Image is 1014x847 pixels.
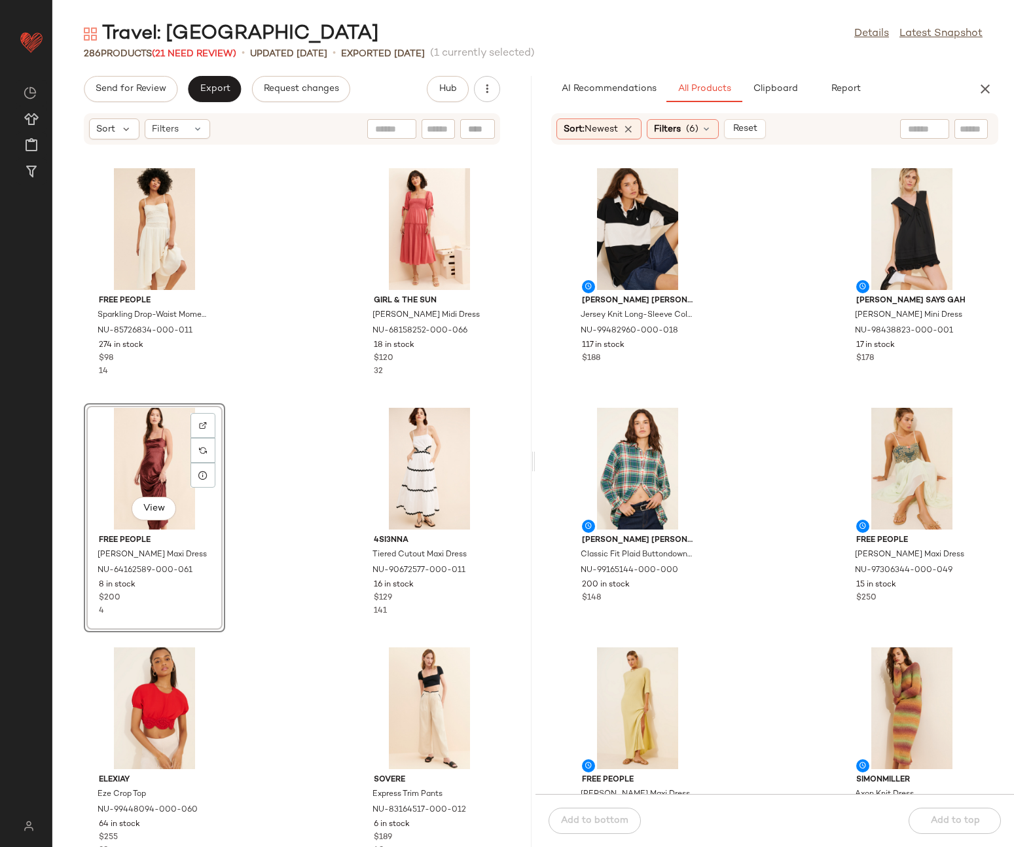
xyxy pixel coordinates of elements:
[855,789,914,801] span: Axon Knit Dress
[654,122,681,136] span: Filters
[372,565,465,577] span: NU-90672577-000-011
[733,124,757,134] span: Reset
[581,310,692,321] span: Jersey Knit Long-Sleeve Collared Polo T-Shirt
[374,367,383,376] span: 32
[98,804,198,816] span: NU-99448094-000-060
[582,774,693,786] span: Free People
[856,295,968,307] span: [PERSON_NAME] Says Gah
[581,565,678,577] span: NU-99165144-000-000
[88,647,221,769] img: 99448094_060_b
[582,295,693,307] span: [PERSON_NAME] [PERSON_NAME]
[677,84,731,94] span: All Products
[99,774,210,786] span: Elexiay
[374,607,387,615] span: 141
[132,497,176,520] button: View
[152,122,179,136] span: Filters
[98,565,192,577] span: NU-64162589-000-061
[374,819,410,831] span: 6 in stock
[374,353,393,365] span: $120
[372,789,443,801] span: Express Trim Pants
[846,168,978,290] img: 98438823_001_b
[199,84,230,94] span: Export
[855,565,952,577] span: NU-97306344-000-049
[856,774,968,786] span: SIMONMILLER
[560,84,656,94] span: AI Recommendations
[582,340,625,351] span: 117 in stock
[581,325,678,337] span: NU-99482960-000-018
[99,819,140,831] span: 64 in stock
[98,325,192,337] span: NU-85726834-000-011
[363,168,496,290] img: 68158252_066_b
[571,647,704,769] img: 97510093_237_b
[430,46,535,62] span: (1 currently selected)
[372,310,480,321] span: [PERSON_NAME] Midi Dress
[24,86,37,99] img: svg%3e
[571,408,704,530] img: 99165144_000_b
[374,592,392,604] span: $129
[333,46,336,62] span: •
[84,76,177,102] button: Send for Review
[250,47,327,61] p: updated [DATE]
[856,535,968,547] span: Free People
[856,579,896,591] span: 15 in stock
[585,124,618,134] span: Newest
[374,340,414,351] span: 18 in stock
[96,122,115,136] span: Sort
[374,535,485,547] span: 4SI3NNA
[686,122,698,136] span: (6)
[582,353,600,365] span: $188
[84,21,379,47] div: Travel: [GEOGRAPHIC_DATA]
[84,47,236,61] div: Products
[99,832,118,844] span: $255
[242,46,245,62] span: •
[855,310,962,321] span: [PERSON_NAME] Mini Dress
[846,647,978,769] img: 91704015_089_b
[263,84,339,94] span: Request changes
[846,408,978,530] img: 97306344_049_b
[143,503,165,514] span: View
[830,84,860,94] span: Report
[374,774,485,786] span: Sovere
[363,408,496,530] img: 90672577_011_b
[199,446,207,454] img: svg%3e
[374,295,485,307] span: Girl & The Sun
[374,579,414,591] span: 16 in stock
[752,84,797,94] span: Clipboard
[98,310,209,321] span: Sparkling Drop-Waist Moment Midi Dress
[99,295,210,307] span: Free People
[84,49,101,59] span: 286
[98,549,207,561] span: [PERSON_NAME] Maxi Dress
[571,168,704,290] img: 99482960_018_b
[199,422,207,429] img: svg%3e
[856,340,895,351] span: 17 in stock
[252,76,350,102] button: Request changes
[341,47,425,61] p: Exported [DATE]
[855,549,964,561] span: [PERSON_NAME] Maxi Dress
[372,804,466,816] span: NU-83164517-000-012
[564,122,618,136] span: Sort:
[99,353,113,365] span: $98
[438,84,456,94] span: Hub
[88,168,221,290] img: 85726834_011_b
[372,549,467,561] span: Tiered Cutout Maxi Dress
[899,26,983,42] a: Latest Snapshot
[16,821,41,831] img: svg%3e
[374,832,392,844] span: $189
[84,27,97,41] img: svg%3e
[188,76,241,102] button: Export
[88,408,221,530] img: 64162589_061_b4
[855,325,953,337] span: NU-98438823-000-001
[152,49,236,59] span: (21 Need Review)
[582,579,630,591] span: 200 in stock
[18,29,45,55] img: heart_red.DM2ytmEG.svg
[582,535,693,547] span: [PERSON_NAME] [PERSON_NAME]
[724,119,766,139] button: Reset
[99,367,108,376] span: 14
[363,647,496,769] img: 83164517_012_b
[99,340,143,351] span: 274 in stock
[427,76,469,102] button: Hub
[98,789,146,801] span: Eze Crop Top
[372,325,467,337] span: NU-68158252-000-066
[856,592,877,604] span: $250
[581,789,690,801] span: [PERSON_NAME] Maxi Dress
